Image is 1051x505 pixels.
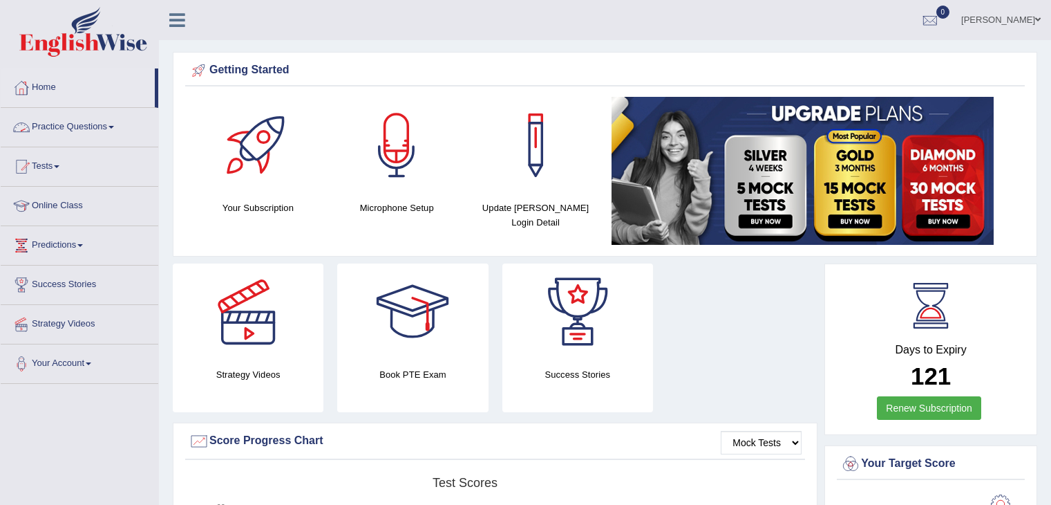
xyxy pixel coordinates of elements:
a: Tests [1,147,158,182]
a: Renew Subscription [877,396,981,420]
a: Home [1,68,155,103]
img: small5.jpg [612,97,994,245]
h4: Microphone Setup [334,201,460,215]
div: Score Progress Chart [189,431,802,452]
a: Strategy Videos [1,305,158,340]
h4: Book PTE Exam [337,367,488,382]
h4: Success Stories [502,367,653,382]
h4: Your Subscription [196,201,321,215]
h4: Update [PERSON_NAME] Login Detail [473,201,598,230]
h4: Strategy Videos [173,367,323,382]
a: Practice Questions [1,108,158,143]
span: 0 [936,6,950,19]
h4: Days to Expiry [840,344,1021,356]
a: Predictions [1,226,158,261]
div: Your Target Score [840,454,1021,475]
b: 121 [911,362,951,389]
a: Your Account [1,345,158,379]
tspan: Test scores [433,476,498,490]
a: Success Stories [1,266,158,300]
a: Online Class [1,187,158,221]
div: Getting Started [189,60,1021,81]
